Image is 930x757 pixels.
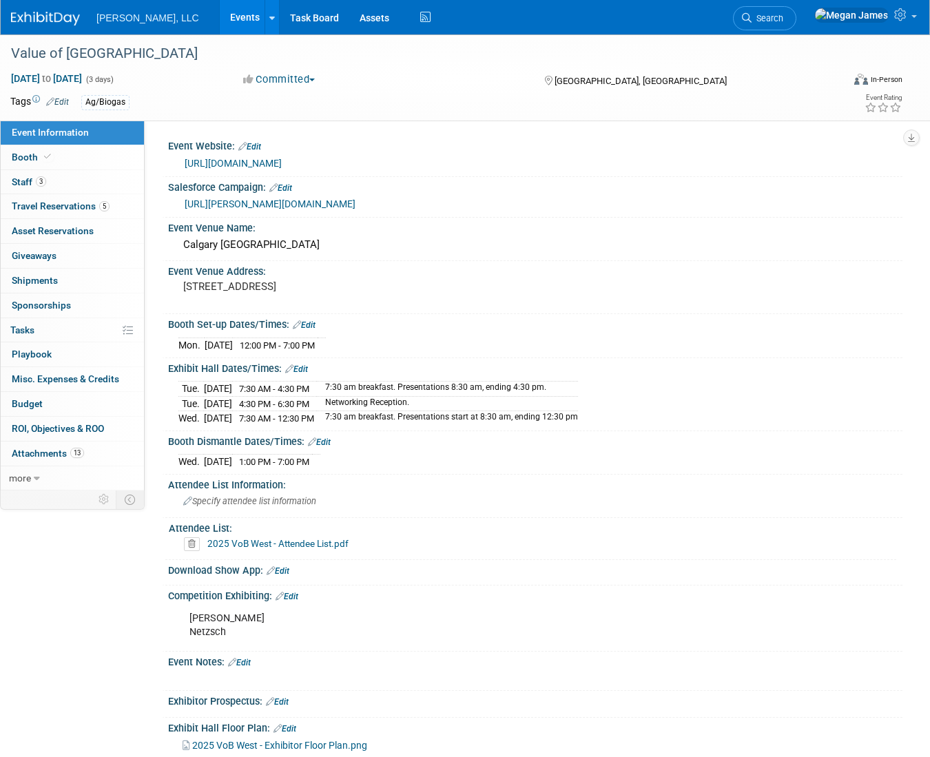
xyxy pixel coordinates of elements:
span: Staff [12,176,46,187]
a: [URL][PERSON_NAME][DOMAIN_NAME] [185,198,355,209]
a: Edit [46,97,69,107]
span: 2025 VoB West - Exhibitor Floor Plan.png [192,740,367,751]
a: Event Information [1,121,144,145]
a: Budget [1,392,144,416]
a: Travel Reservations5 [1,194,144,218]
td: Toggle Event Tabs [116,490,145,508]
span: [PERSON_NAME], LLC [96,12,199,23]
a: Giveaways [1,244,144,268]
div: Attendee List: [169,518,896,535]
span: [GEOGRAPHIC_DATA], [GEOGRAPHIC_DATA] [555,76,727,86]
span: 7:30 AM - 12:30 PM [239,413,314,424]
a: Misc. Expenses & Credits [1,367,144,391]
div: Event Notes: [168,652,902,670]
span: Asset Reservations [12,225,94,236]
div: Value of [GEOGRAPHIC_DATA] [6,41,827,66]
div: Attendee List Information: [168,475,902,492]
a: Booth [1,145,144,169]
span: 7:30 AM - 4:30 PM [239,384,309,394]
span: Booth [12,152,54,163]
a: Playbook [1,342,144,366]
a: Delete attachment? [184,539,205,549]
div: Event Format [771,72,902,92]
a: Sponsorships [1,293,144,318]
a: Edit [266,697,289,707]
div: Exhibitor Prospectus: [168,691,902,709]
pre: [STREET_ADDRESS] [183,280,459,293]
a: [URL][DOMAIN_NAME] [185,158,282,169]
img: ExhibitDay [11,12,80,25]
span: 5 [99,201,110,211]
span: 1:00 PM - 7:00 PM [239,457,309,467]
a: Search [733,6,796,30]
td: Wed. [178,455,204,469]
td: Networking Reception. [317,396,578,411]
div: Booth Set-up Dates/Times: [168,314,902,332]
div: In-Person [870,74,902,85]
div: Event Rating [865,94,902,101]
div: Calgary [GEOGRAPHIC_DATA] [178,234,892,256]
span: Search [752,13,783,23]
span: (3 days) [85,75,114,84]
span: 12:00 PM - 7:00 PM [240,340,315,351]
td: [DATE] [204,396,232,411]
span: Attachments [12,448,84,459]
span: 13 [70,448,84,458]
a: Shipments [1,269,144,293]
td: Tue. [178,382,204,397]
td: 7:30 am breakfast. Presentations start at 8:30 am, ending 12:30 pm [317,411,578,426]
span: [DATE] [DATE] [10,72,83,85]
div: Event Venue Address: [168,261,902,278]
div: Exhibit Hall Floor Plan: [168,718,902,736]
span: 3 [36,176,46,187]
a: more [1,466,144,490]
span: 4:30 PM - 6:30 PM [239,399,309,409]
span: Tasks [10,324,34,335]
a: Edit [238,142,261,152]
img: Megan James [814,8,889,23]
a: 2025 VoB West - Exhibitor Floor Plan.png [183,740,367,751]
a: Edit [308,437,331,447]
a: ROI, Objectives & ROO [1,417,144,441]
span: Shipments [12,275,58,286]
div: Event Venue Name: [168,218,902,235]
a: Edit [285,364,308,374]
td: Wed. [178,411,204,426]
a: Edit [269,183,292,193]
td: [DATE] [205,338,233,352]
td: [DATE] [204,382,232,397]
img: Format-Inperson.png [854,74,868,85]
span: Travel Reservations [12,200,110,211]
div: [PERSON_NAME] Netzsch [180,605,759,646]
button: Committed [238,72,320,87]
a: Tasks [1,318,144,342]
span: Playbook [12,349,52,360]
td: Tags [10,94,69,110]
span: to [40,73,53,84]
div: Event Website: [168,136,902,154]
div: Ag/Biogas [81,95,130,110]
span: ROI, Objectives & ROO [12,423,104,434]
span: Specify attendee list information [183,496,316,506]
td: [DATE] [204,455,232,469]
td: [DATE] [204,411,232,426]
div: Download Show App: [168,560,902,578]
span: Giveaways [12,250,56,261]
a: Asset Reservations [1,219,144,243]
a: Edit [267,566,289,576]
td: Mon. [178,338,205,352]
td: Personalize Event Tab Strip [92,490,116,508]
div: Booth Dismantle Dates/Times: [168,431,902,449]
i: Booth reservation complete [44,153,51,160]
span: Misc. Expenses & Credits [12,373,119,384]
div: Exhibit Hall Dates/Times: [168,358,902,376]
a: 2025 VoB West - Attendee List.pdf [207,538,349,549]
div: Competition Exhibiting: [168,585,902,603]
td: 7:30 am breakfast. Presentations 8:30 am, ending 4:30 pm. [317,382,578,397]
a: Edit [276,592,298,601]
div: Salesforce Campaign: [168,177,902,195]
a: Attachments13 [1,442,144,466]
span: more [9,473,31,484]
a: Edit [228,658,251,667]
a: Edit [273,724,296,734]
